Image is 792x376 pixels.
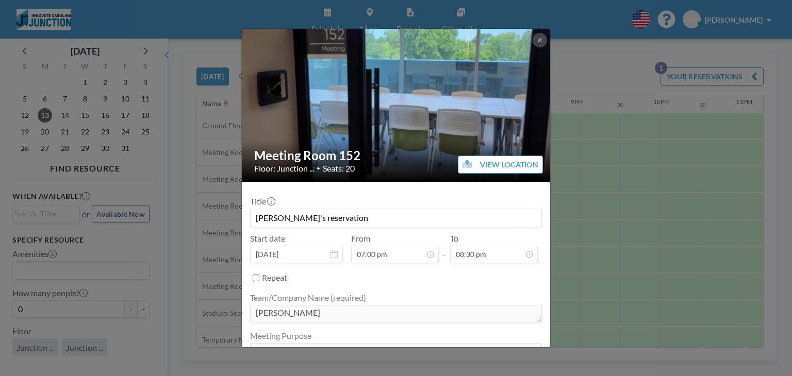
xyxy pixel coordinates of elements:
button: VIEW LOCATION [458,156,543,174]
label: To [450,233,458,244]
label: From [351,233,370,244]
label: Repeat [262,272,287,283]
span: - [443,237,446,260]
label: Title [250,196,274,207]
input: (No title) [251,209,541,227]
span: Seats: 20 [323,163,355,174]
label: Start date [250,233,285,244]
span: Floor: Junction ... [254,163,314,174]
label: Meeting Purpose [250,331,311,341]
img: 537.jpg [242,28,551,183]
h2: Meeting Room 152 [254,148,539,163]
label: Team/Company Name (required) [250,293,366,303]
span: • [317,164,320,172]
